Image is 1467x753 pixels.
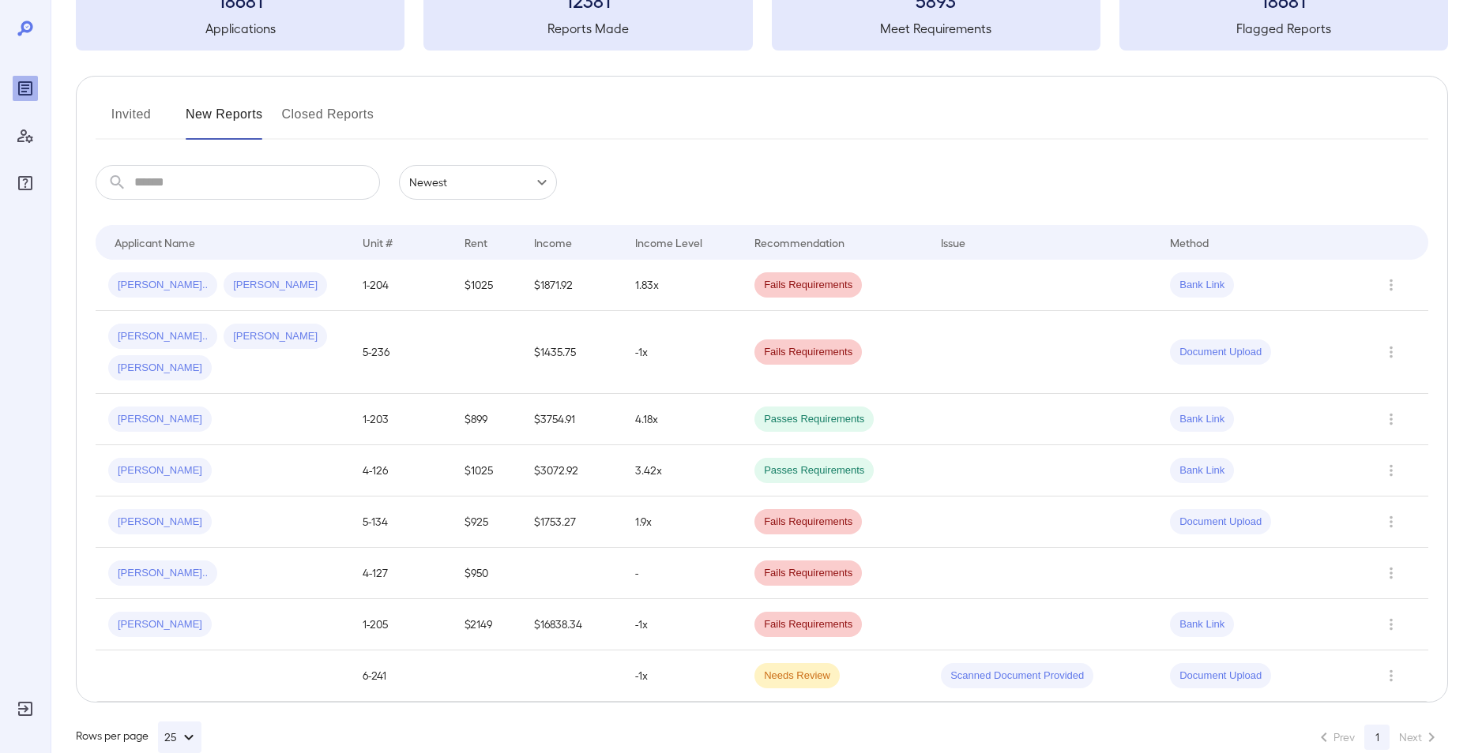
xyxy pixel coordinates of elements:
[158,721,201,753] button: 25
[623,548,742,599] td: -
[399,165,557,200] div: Newest
[772,19,1100,38] h5: Meet Requirements
[108,617,212,632] span: [PERSON_NAME]
[534,233,572,252] div: Income
[452,445,521,496] td: $1025
[1379,406,1404,432] button: Row Actions
[941,233,966,252] div: Issue
[521,311,623,394] td: $1435.75
[1379,663,1404,688] button: Row Actions
[350,394,452,445] td: 1-203
[452,548,521,599] td: $950
[224,278,327,293] span: [PERSON_NAME]
[350,599,452,650] td: 1-205
[350,496,452,548] td: 5-134
[623,394,742,445] td: 4.18x
[623,599,742,650] td: -1x
[623,311,742,394] td: -1x
[1379,458,1404,483] button: Row Actions
[115,233,195,252] div: Applicant Name
[108,515,212,530] span: [PERSON_NAME]
[1307,725,1448,750] nav: pagination navigation
[1379,560,1404,586] button: Row Actions
[623,445,742,496] td: 3.42x
[521,260,623,311] td: $1871.92
[108,278,217,293] span: [PERSON_NAME]..
[1379,339,1404,365] button: Row Actions
[941,669,1093,684] span: Scanned Document Provided
[635,233,702,252] div: Income Level
[363,233,393,252] div: Unit #
[521,599,623,650] td: $16838.34
[754,566,862,581] span: Fails Requirements
[1379,509,1404,534] button: Row Actions
[754,345,862,360] span: Fails Requirements
[1170,345,1271,360] span: Document Upload
[754,278,862,293] span: Fails Requirements
[521,394,623,445] td: $3754.91
[76,721,201,753] div: Rows per page
[1364,725,1390,750] button: page 1
[1170,463,1234,478] span: Bank Link
[186,102,263,140] button: New Reports
[108,361,212,376] span: [PERSON_NAME]
[1170,617,1234,632] span: Bank Link
[521,445,623,496] td: $3072.92
[623,650,742,702] td: -1x
[1379,272,1404,298] button: Row Actions
[13,696,38,721] div: Log Out
[452,260,521,311] td: $1025
[521,496,623,548] td: $1753.27
[754,669,840,684] span: Needs Review
[1119,19,1448,38] h5: Flagged Reports
[1170,515,1271,530] span: Document Upload
[1170,669,1271,684] span: Document Upload
[13,76,38,101] div: Reports
[224,329,327,344] span: [PERSON_NAME]
[350,650,452,702] td: 6-241
[108,329,217,344] span: [PERSON_NAME]..
[754,515,862,530] span: Fails Requirements
[350,311,452,394] td: 5-236
[623,496,742,548] td: 1.9x
[754,463,874,478] span: Passes Requirements
[108,566,217,581] span: [PERSON_NAME]..
[108,463,212,478] span: [PERSON_NAME]
[76,19,404,38] h5: Applications
[754,233,844,252] div: Recommendation
[13,170,38,196] div: FAQ
[350,260,452,311] td: 1-204
[754,412,874,427] span: Passes Requirements
[1170,278,1234,293] span: Bank Link
[452,496,521,548] td: $925
[754,617,862,632] span: Fails Requirements
[452,394,521,445] td: $899
[465,233,490,252] div: Rent
[350,445,452,496] td: 4-126
[452,599,521,650] td: $2149
[108,412,212,427] span: [PERSON_NAME]
[1379,612,1404,637] button: Row Actions
[1170,233,1209,252] div: Method
[1170,412,1234,427] span: Bank Link
[423,19,752,38] h5: Reports Made
[350,548,452,599] td: 4-127
[13,123,38,148] div: Manage Users
[623,260,742,311] td: 1.83x
[96,102,167,140] button: Invited
[282,102,374,140] button: Closed Reports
